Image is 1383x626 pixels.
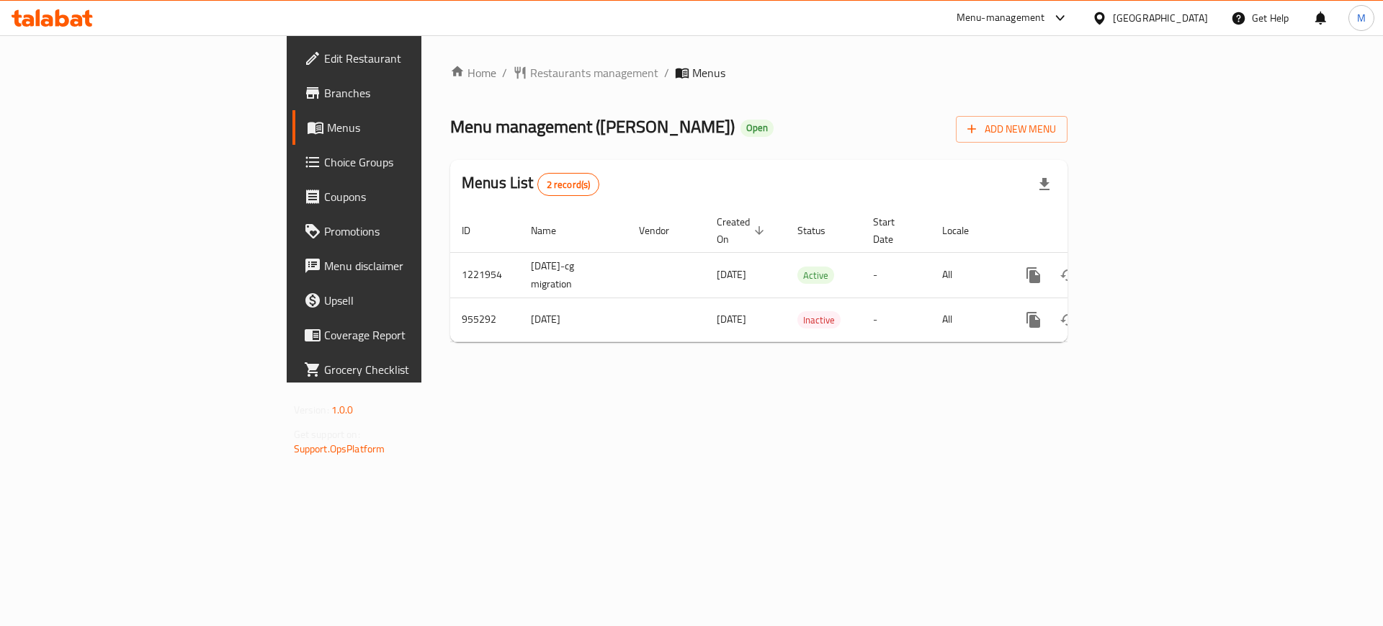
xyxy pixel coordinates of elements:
td: [DATE]-cg migration [519,252,627,298]
a: Upsell [292,283,518,318]
th: Actions [1005,209,1166,253]
a: Restaurants management [513,64,658,81]
td: - [861,252,931,298]
span: Grocery Checklist [324,361,506,378]
a: Branches [292,76,518,110]
button: more [1016,303,1051,337]
span: [DATE] [717,265,746,284]
a: Support.OpsPlatform [294,439,385,458]
span: ID [462,222,489,239]
button: more [1016,258,1051,292]
a: Edit Restaurant [292,41,518,76]
a: Grocery Checklist [292,352,518,387]
button: Change Status [1051,258,1086,292]
span: Add New Menu [967,120,1056,138]
span: Version: [294,401,329,419]
div: Active [797,267,834,284]
span: Open [740,122,774,134]
span: Created On [717,213,769,248]
div: Menu-management [957,9,1045,27]
a: Promotions [292,214,518,249]
span: Upsell [324,292,506,309]
button: Change Status [1051,303,1086,337]
span: Coupons [324,188,506,205]
a: Coupons [292,179,518,214]
div: Open [740,120,774,137]
div: [GEOGRAPHIC_DATA] [1113,10,1208,26]
span: Branches [324,84,506,102]
span: Get support on: [294,425,360,444]
span: Restaurants management [530,64,658,81]
td: All [931,298,1005,341]
td: [DATE] [519,298,627,341]
div: Total records count [537,173,600,196]
span: Vendor [639,222,688,239]
div: Inactive [797,311,841,328]
span: Locale [942,222,988,239]
span: 1.0.0 [331,401,354,419]
span: Menus [327,119,506,136]
span: 2 record(s) [538,178,599,192]
span: Active [797,267,834,284]
li: / [664,64,669,81]
span: [DATE] [717,310,746,328]
td: All [931,252,1005,298]
a: Menu disclaimer [292,249,518,283]
td: - [861,298,931,341]
h2: Menus List [462,172,599,196]
nav: breadcrumb [450,64,1068,81]
span: Edit Restaurant [324,50,506,67]
span: Inactive [797,312,841,328]
table: enhanced table [450,209,1166,342]
span: Choice Groups [324,153,506,171]
span: Menu disclaimer [324,257,506,274]
span: Promotions [324,223,506,240]
span: Start Date [873,213,913,248]
span: Coverage Report [324,326,506,344]
span: Name [531,222,575,239]
span: M [1357,10,1366,26]
a: Choice Groups [292,145,518,179]
div: Export file [1027,167,1062,202]
a: Menus [292,110,518,145]
button: Add New Menu [956,116,1068,143]
span: Status [797,222,844,239]
span: Menu management ( [PERSON_NAME] ) [450,110,735,143]
a: Coverage Report [292,318,518,352]
span: Menus [692,64,725,81]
